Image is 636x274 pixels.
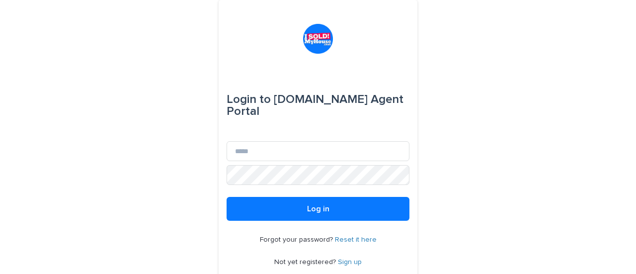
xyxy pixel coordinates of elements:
[307,205,329,213] span: Log in
[303,24,333,54] img: sE1wR5SMaKqKUAarVtIA
[335,236,377,243] a: Reset it here
[227,93,271,105] span: Login to
[260,236,335,243] span: Forgot your password?
[274,259,338,266] span: Not yet registered?
[338,259,362,266] a: Sign up
[227,197,409,221] button: Log in
[227,86,409,125] div: [DOMAIN_NAME] Agent Portal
